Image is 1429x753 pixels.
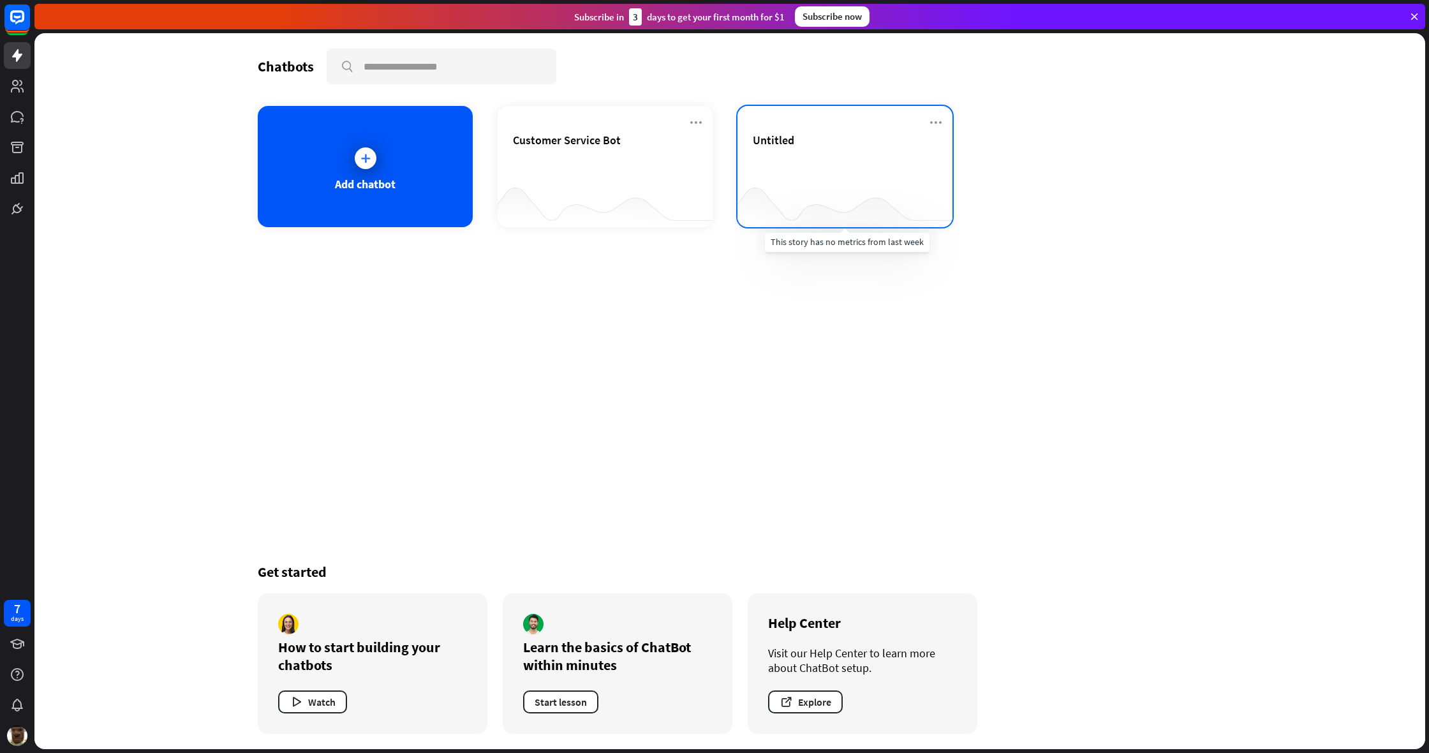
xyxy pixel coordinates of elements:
div: Learn the basics of ChatBot within minutes [523,638,712,674]
img: author [523,614,544,634]
div: 3 [629,8,642,26]
button: Explore [768,690,843,713]
div: How to start building your chatbots [278,638,467,674]
button: Start lesson [523,690,598,713]
a: 7 days [4,600,31,627]
div: Get started [258,563,1202,581]
div: Subscribe now [795,6,870,27]
span: Customer Service Bot [513,133,621,147]
button: Watch [278,690,347,713]
div: Visit our Help Center to learn more about ChatBot setup. [768,646,957,675]
button: Open LiveChat chat widget [10,5,48,43]
div: 7 [14,603,20,615]
img: author [278,614,299,634]
span: Untitled [753,133,794,147]
div: Chatbots [258,57,314,75]
div: days [11,615,24,623]
div: Help Center [768,614,957,632]
div: Subscribe in days to get your first month for $1 [574,8,785,26]
div: Add chatbot [335,177,396,191]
